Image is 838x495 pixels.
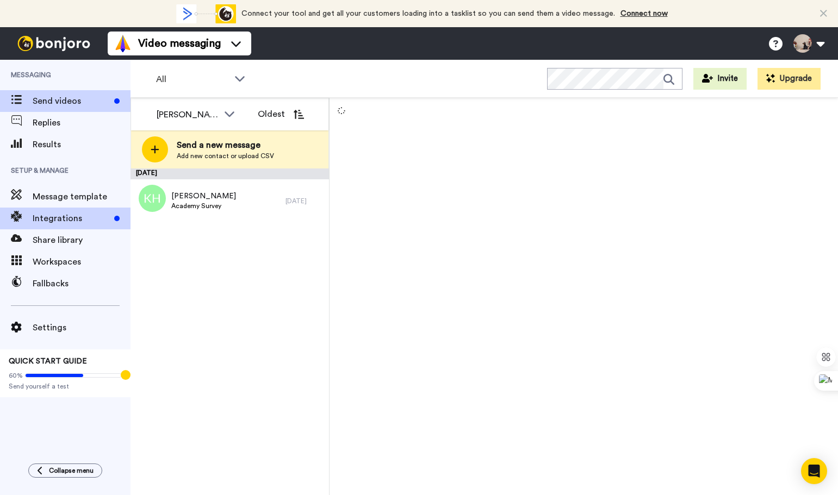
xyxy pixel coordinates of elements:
span: All [156,73,229,86]
span: Add new contact or upload CSV [177,152,274,160]
div: Open Intercom Messenger [801,458,827,484]
div: [DATE] [131,168,329,179]
span: [PERSON_NAME] [171,191,236,202]
span: Message template [33,190,131,203]
button: Oldest [250,103,312,125]
span: Fallbacks [33,277,131,290]
span: Send videos [33,95,110,108]
span: Settings [33,321,131,334]
span: Academy Survey [171,202,236,210]
div: Tooltip anchor [121,370,131,380]
button: Collapse menu [28,463,102,478]
span: Send yourself a test [9,382,122,391]
span: Replies [33,116,131,129]
div: [DATE] [285,197,324,205]
span: QUICK START GUIDE [9,358,87,365]
button: Upgrade [758,68,821,90]
button: Invite [693,68,747,90]
img: vm-color.svg [114,35,132,52]
span: Integrations [33,212,110,225]
span: Share library [33,234,131,247]
span: 60% [9,371,23,380]
span: Connect your tool and get all your customers loading into a tasklist so you can send them a video... [241,10,615,17]
div: animation [176,4,236,23]
a: Connect now [620,10,668,17]
img: bj-logo-header-white.svg [13,36,95,51]
span: Results [33,138,131,151]
div: [PERSON_NAME] From SpiritDog Training [157,108,219,121]
span: Collapse menu [49,466,94,475]
span: Video messaging [138,36,221,51]
img: kh.png [139,185,166,212]
span: Send a new message [177,139,274,152]
span: Workspaces [33,255,131,268]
